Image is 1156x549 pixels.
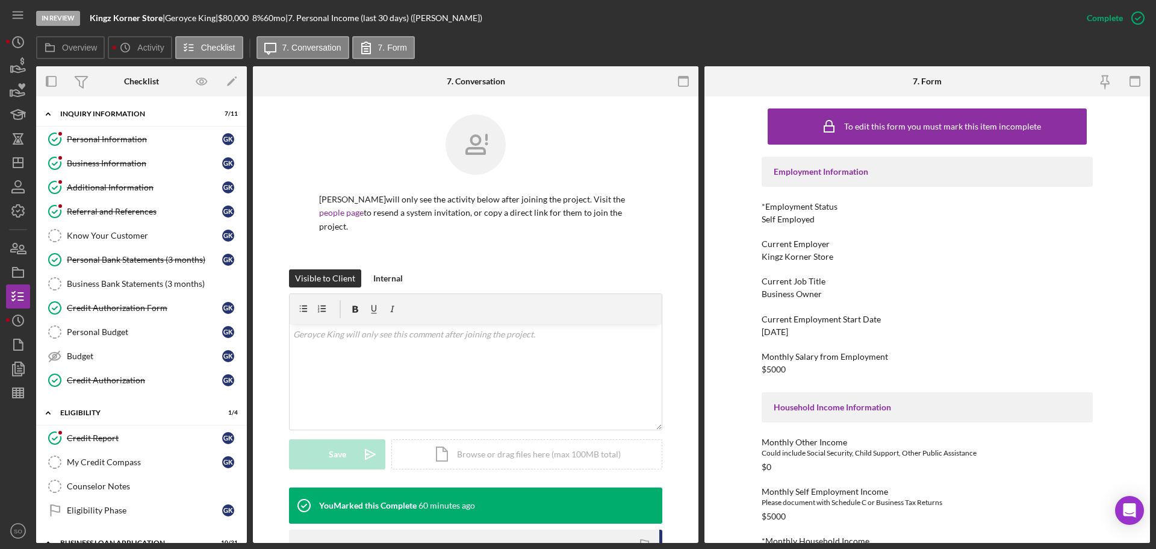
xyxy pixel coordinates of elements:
[774,167,1081,177] div: Employment Information
[762,289,822,299] div: Business Owner
[42,426,241,450] a: Credit ReportGK
[90,13,165,23] div: |
[67,351,222,361] div: Budget
[222,350,234,362] div: G K
[42,224,241,248] a: Know Your CustomerGK
[762,252,833,262] div: Kingz Korner Store
[447,77,505,86] div: 7. Conversation
[844,122,1041,131] div: To edit this form you must mark this item incomplete
[36,11,80,26] div: In Review
[319,501,417,510] div: You Marked this Complete
[67,279,240,289] div: Business Bank Statements (3 months)
[42,127,241,151] a: Personal InformationGK
[67,255,222,265] div: Personal Bank Statements (3 months)
[762,315,1093,324] div: Current Employment Start Date
[1075,6,1150,30] button: Complete
[42,450,241,474] a: My Credit CompassGK
[201,43,235,52] label: Checklist
[67,375,222,385] div: Credit Authorization
[256,36,349,59] button: 7. Conversation
[352,36,415,59] button: 7. Form
[67,482,240,491] div: Counselor Notes
[762,447,1093,459] div: Could include Social Security, Child Support, Other Public Assistance
[42,320,241,344] a: Personal BudgetGK
[42,498,241,522] a: Eligibility PhaseGK
[762,215,815,224] div: Self Employed
[285,13,482,23] div: | 7. Personal Income (last 30 days) ([PERSON_NAME])
[762,277,1093,286] div: Current Job Title
[42,368,241,392] a: Credit AuthorizationGK
[222,432,234,444] div: G K
[90,13,163,23] b: Kingz Korner Store
[67,303,222,313] div: Credit Authorization Form
[222,205,234,218] div: G K
[378,43,407,52] label: 7. Form
[67,134,222,144] div: Personal Information
[216,539,238,547] div: 10 / 31
[218,13,249,23] span: $80,000
[60,539,208,547] div: BUSINESS LOAN APPLICATION
[67,231,222,240] div: Know Your Customer
[60,110,208,118] div: INQUIRY INFORMATION
[222,230,234,242] div: G K
[67,433,222,443] div: Credit Report
[222,504,234,516] div: G K
[774,403,1081,412] div: Household Income Information
[62,43,97,52] label: Overview
[67,158,222,168] div: Business Information
[319,193,632,233] p: [PERSON_NAME] will only see the activity below after joining the project. Visit the to resend a s...
[67,457,222,467] div: My Credit Compass
[762,462,771,472] div: $0
[762,239,1093,249] div: Current Employer
[264,13,285,23] div: 60 mo
[165,13,218,23] div: Geroyce King |
[222,157,234,169] div: G K
[762,202,1093,212] div: *Employment Status
[42,296,241,320] a: Credit Authorization FormGK
[124,77,159,86] div: Checklist
[1115,496,1144,525] div: Open Intercom Messenger
[137,43,164,52] label: Activity
[319,207,364,218] a: people page
[762,512,786,521] div: $5000
[60,409,208,416] div: ELIGIBILITY
[329,439,346,469] div: Save
[222,133,234,145] div: G K
[367,269,409,287] button: Internal
[252,13,264,23] div: 8 %
[373,269,403,287] div: Internal
[36,36,105,59] button: Overview
[67,183,222,192] div: Additional Information
[216,409,238,416] div: 1 / 4
[14,528,22,535] text: SO
[67,327,222,337] div: Personal Budget
[762,365,786,374] div: $5000
[762,352,1093,362] div: Monthly Salary from Employment
[418,501,475,510] time: 2025-09-15 17:04
[762,536,1093,546] div: *Monthly Household Income
[762,438,1093,447] div: Monthly Other Income
[289,439,385,469] button: Save
[42,248,241,272] a: Personal Bank Statements (3 months)GK
[762,497,1093,509] div: Please document with Schedule C or Business Tax Returns
[222,181,234,193] div: G K
[108,36,172,59] button: Activity
[222,374,234,386] div: G K
[67,506,222,515] div: Eligibility Phase
[42,199,241,224] a: Referral and ReferencesGK
[67,207,222,216] div: Referral and References
[6,519,30,543] button: SO
[222,326,234,338] div: G K
[42,175,241,199] a: Additional InformationGK
[282,43,341,52] label: 7. Conversation
[175,36,243,59] button: Checklist
[42,272,241,296] a: Business Bank Statements (3 months)
[289,269,361,287] button: Visible to Client
[913,77,942,86] div: 7. Form
[42,474,241,498] a: Counselor Notes
[222,302,234,314] div: G K
[295,269,355,287] div: Visible to Client
[762,487,1093,497] div: Monthly Self Employment Income
[42,344,241,368] a: BudgetGK
[1087,6,1123,30] div: Complete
